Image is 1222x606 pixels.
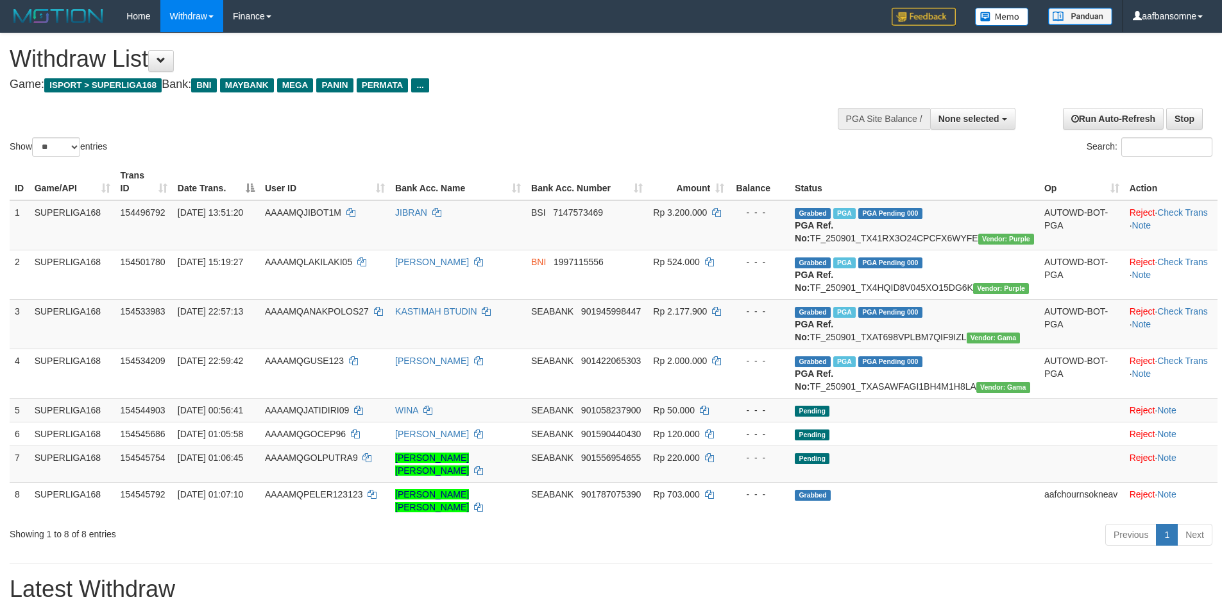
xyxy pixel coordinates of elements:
span: [DATE] 13:51:20 [178,207,243,218]
span: [DATE] 22:59:42 [178,356,243,366]
span: Marked by aafchoeunmanni [833,307,856,318]
span: AAAAMQJATIDIRI09 [265,405,349,415]
b: PGA Ref. No: [795,220,833,243]
span: BSI [531,207,546,218]
td: · [1124,422,1218,446]
a: [PERSON_NAME] [395,356,469,366]
span: Vendor URL: https://trx4.1velocity.biz [978,234,1034,245]
span: Rp 2.000.000 [653,356,707,366]
span: Grabbed [795,356,831,367]
label: Search: [1087,137,1212,157]
td: · · [1124,200,1218,250]
span: Copy 1997115556 to clipboard [554,257,604,267]
a: Note [1157,453,1176,463]
b: PGA Ref. No: [795,270,833,293]
td: SUPERLIGA168 [30,446,115,482]
a: Reject [1130,257,1155,267]
td: 3 [10,299,30,349]
a: Check Trans [1157,356,1208,366]
a: Note [1132,270,1151,280]
span: [DATE] 01:06:45 [178,453,243,463]
span: Rp 220.000 [653,453,699,463]
th: Balance [729,164,790,200]
h1: Withdraw List [10,46,802,72]
div: - - - [734,255,785,268]
a: Stop [1166,108,1203,130]
span: 154544903 [121,405,165,415]
span: Rp 120.000 [653,429,699,439]
span: None selected [938,114,999,124]
span: Marked by aafsoycanthlai [833,257,856,268]
span: Rp 3.200.000 [653,207,707,218]
img: Button%20Memo.svg [975,8,1029,26]
span: Grabbed [795,208,831,219]
a: Note [1157,405,1176,415]
span: [DATE] 01:05:58 [178,429,243,439]
span: MEGA [277,78,314,92]
span: 154496792 [121,207,165,218]
span: Copy 901556954655 to clipboard [581,453,641,463]
a: Next [1177,524,1212,546]
span: Pending [795,406,829,417]
span: SEABANK [531,405,573,415]
td: · [1124,398,1218,422]
td: 5 [10,398,30,422]
span: Marked by aafchoeunmanni [833,356,856,367]
span: AAAAMQJIBOT1M [265,207,341,218]
span: BNI [191,78,216,92]
div: - - - [734,305,785,318]
td: · [1124,446,1218,482]
span: [DATE] 01:07:10 [178,489,243,499]
td: · · [1124,299,1218,349]
td: TF_250901_TXAT698VPLBM7QIF9IZL [790,299,1039,349]
span: PGA Pending [858,356,922,367]
span: Copy 901787075390 to clipboard [581,489,641,499]
span: [DATE] 00:56:41 [178,405,243,415]
span: PGA Pending [858,307,922,318]
span: Pending [795,429,829,440]
td: SUPERLIGA168 [30,482,115,519]
span: Rp 2.177.900 [653,306,707,316]
td: AUTOWD-BOT-PGA [1039,250,1124,299]
td: aafchournsokneav [1039,482,1124,519]
a: Note [1157,489,1176,499]
span: Vendor URL: https://trx31.1velocity.biz [967,333,1021,343]
span: Marked by aafsoumeymey [833,208,856,219]
a: Run Auto-Refresh [1063,108,1164,130]
span: AAAAMQGOLPUTRA9 [265,453,358,463]
a: 1 [1156,524,1178,546]
td: 4 [10,349,30,398]
span: BNI [531,257,546,267]
span: ... [411,78,429,92]
td: TF_250901_TX4HQID8V045XO15DG6K [790,250,1039,299]
img: panduan.png [1048,8,1112,25]
th: Op: activate to sort column ascending [1039,164,1124,200]
span: SEABANK [531,429,573,439]
td: 7 [10,446,30,482]
th: Amount: activate to sort column ascending [648,164,729,200]
td: SUPERLIGA168 [30,299,115,349]
a: Note [1132,220,1151,230]
span: Rp 703.000 [653,489,699,499]
td: 2 [10,250,30,299]
a: [PERSON_NAME] [PERSON_NAME] [395,453,469,476]
span: Grabbed [795,307,831,318]
span: Vendor URL: https://trx4.1velocity.biz [973,283,1029,294]
span: PERMATA [357,78,409,92]
th: ID [10,164,30,200]
a: [PERSON_NAME] [395,257,469,267]
a: KASTIMAH BTUDIN [395,306,477,316]
a: Check Trans [1157,306,1208,316]
span: AAAAMQGUSE123 [265,356,344,366]
td: AUTOWD-BOT-PGA [1039,299,1124,349]
img: Feedback.jpg [892,8,956,26]
span: MAYBANK [220,78,274,92]
th: Bank Acc. Number: activate to sort column ascending [526,164,648,200]
h4: Game: Bank: [10,78,802,91]
span: [DATE] 22:57:13 [178,306,243,316]
td: SUPERLIGA168 [30,349,115,398]
select: Showentries [32,137,80,157]
span: Copy 901058237900 to clipboard [581,405,641,415]
td: · · [1124,349,1218,398]
b: PGA Ref. No: [795,368,833,392]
